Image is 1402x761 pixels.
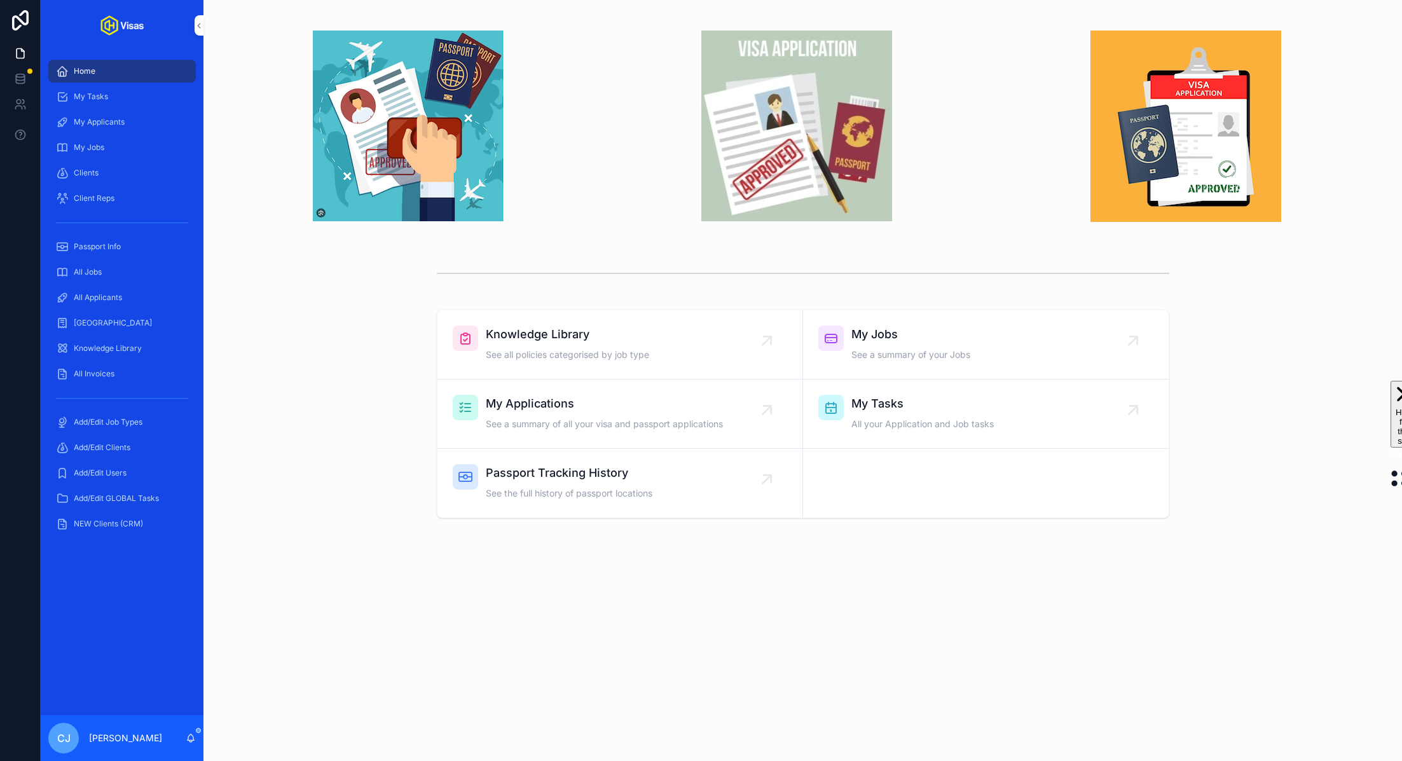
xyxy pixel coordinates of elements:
span: See a summary of your Jobs [851,348,970,361]
span: Knowledge Library [486,326,649,343]
a: My Applicants [48,111,196,134]
img: 23832-_img1.png [313,31,504,221]
span: [GEOGRAPHIC_DATA] [74,318,152,328]
span: Passport Tracking History [486,464,652,482]
a: My ApplicationsSee a summary of all your visa and passport applications [437,380,803,449]
span: Home [74,66,95,76]
span: All your Application and Job tasks [851,418,994,430]
span: Add/Edit Users [74,468,127,478]
a: My Jobs [48,136,196,159]
a: Clients [48,161,196,184]
span: My Applications [486,395,723,413]
img: 23833-_img2.jpg [701,31,892,221]
span: Add/Edit GLOBAL Tasks [74,493,159,504]
span: See a summary of all your visa and passport applications [486,418,723,430]
span: Knowledge Library [74,343,142,353]
p: [PERSON_NAME] [89,732,162,744]
a: Passport Info [48,235,196,258]
a: All Applicants [48,286,196,309]
span: See all policies categorised by job type [486,348,649,361]
span: My Applicants [74,117,125,127]
img: 23834-_img3.png [1090,31,1281,222]
a: Add/Edit GLOBAL Tasks [48,487,196,510]
a: Add/Edit Job Types [48,411,196,434]
span: All Applicants [74,292,122,303]
a: Add/Edit Clients [48,436,196,459]
span: My Tasks [74,92,108,102]
a: All Jobs [48,261,196,284]
a: Passport Tracking HistorySee the full history of passport locations [437,449,803,518]
div: scrollable content [41,51,203,552]
a: All Invoices [48,362,196,385]
span: My Jobs [74,142,104,153]
span: All Jobs [74,267,102,277]
span: My Tasks [851,395,994,413]
span: All Invoices [74,369,114,379]
a: Knowledge LibrarySee all policies categorised by job type [437,310,803,380]
a: Home [48,60,196,83]
a: My TasksAll your Application and Job tasks [803,380,1169,449]
a: Add/Edit Users [48,462,196,484]
span: Client Reps [74,193,114,203]
span: My Jobs [851,326,970,343]
span: Add/Edit Clients [74,442,130,453]
span: Add/Edit Job Types [74,417,142,427]
a: Knowledge Library [48,337,196,360]
span: NEW Clients (CRM) [74,519,143,529]
a: My Tasks [48,85,196,108]
span: CJ [57,730,71,746]
span: Passport Info [74,242,121,252]
a: Client Reps [48,187,196,210]
a: My JobsSee a summary of your Jobs [803,310,1169,380]
img: App logo [100,15,144,36]
span: Clients [74,168,99,178]
a: [GEOGRAPHIC_DATA] [48,312,196,334]
a: NEW Clients (CRM) [48,512,196,535]
span: See the full history of passport locations [486,487,652,500]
